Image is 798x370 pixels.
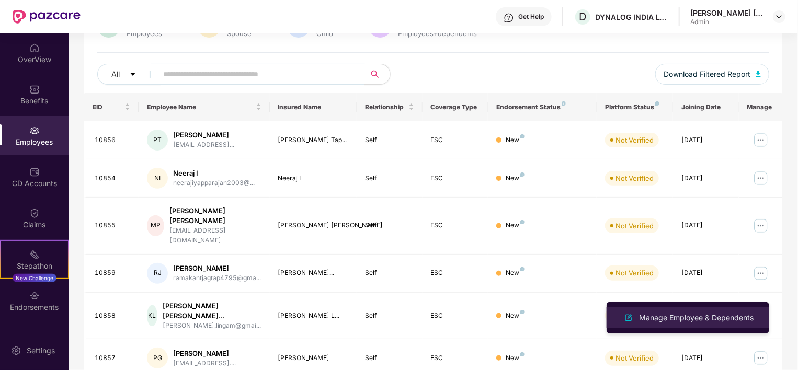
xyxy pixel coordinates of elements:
span: search [364,70,385,78]
div: [PERSON_NAME] [278,353,349,363]
div: Neeraj I [278,174,349,183]
div: Manage Employee & Dependents [637,312,756,323]
span: Relationship [365,103,406,111]
div: Stepathon [1,261,68,271]
img: svg+xml;base64,PHN2ZyB4bWxucz0iaHR0cDovL3d3dy53My5vcmcvMjAwMC9zdmciIHdpZHRoPSI4IiBoZWlnaHQ9IjgiIH... [520,134,525,138]
img: manageButton [753,132,769,148]
th: Relationship [357,93,422,121]
div: Self [365,135,414,145]
div: ESC [431,268,480,278]
div: [DATE] [681,268,730,278]
img: svg+xml;base64,PHN2ZyB4bWxucz0iaHR0cDovL3d3dy53My5vcmcvMjAwMC9zdmciIHdpZHRoPSI4IiBoZWlnaHQ9IjgiIH... [520,172,525,177]
div: 10858 [95,311,130,321]
div: [DATE] [681,353,730,363]
div: ESC [431,353,480,363]
div: [PERSON_NAME].lingam@gmai... [163,321,261,331]
span: caret-down [129,71,136,79]
img: svg+xml;base64,PHN2ZyB4bWxucz0iaHR0cDovL3d3dy53My5vcmcvMjAwMC9zdmciIHdpZHRoPSI4IiBoZWlnaHQ9IjgiIH... [562,101,566,106]
span: EID [93,103,122,111]
div: DYNALOG INDIA LTD [595,12,668,22]
img: manageButton [753,170,769,187]
img: svg+xml;base64,PHN2ZyB4bWxucz0iaHR0cDovL3d3dy53My5vcmcvMjAwMC9zdmciIHhtbG5zOnhsaW5rPSJodHRwOi8vd3... [756,71,761,77]
div: Settings [24,345,58,356]
div: ESC [431,174,480,183]
div: 10856 [95,135,130,145]
div: PG [147,348,168,368]
div: [EMAIL_ADDRESS][DOMAIN_NAME] [169,226,261,246]
div: [PERSON_NAME] [PERSON_NAME] [169,206,261,226]
div: neerajiyapparajan2003@... [173,178,255,188]
div: Self [365,311,414,321]
img: manageButton [753,350,769,366]
div: Admin [690,18,763,26]
div: [PERSON_NAME] Tap... [278,135,349,145]
th: Coverage Type [423,93,488,121]
span: Download Filtered Report [664,68,750,80]
div: [PERSON_NAME] [173,263,261,273]
div: PT [147,130,168,151]
div: Not Verified [615,135,654,145]
div: Self [365,221,414,230]
div: ESC [431,221,480,230]
div: 10857 [95,353,130,363]
div: [PERSON_NAME]... [278,268,349,278]
button: Download Filtered Report [655,64,769,85]
div: [DATE] [681,174,730,183]
img: manageButton [753,265,769,282]
img: svg+xml;base64,PHN2ZyBpZD0iRHJvcGRvd24tMzJ4MzIiIHhtbG5zPSJodHRwOi8vd3d3LnczLm9yZy8yMDAwL3N2ZyIgd2... [775,13,783,21]
div: 10854 [95,174,130,183]
div: ramakantjagtap4795@gma... [173,273,261,283]
img: svg+xml;base64,PHN2ZyB4bWxucz0iaHR0cDovL3d3dy53My5vcmcvMjAwMC9zdmciIHdpZHRoPSIyMSIgaGVpZ2h0PSIyMC... [29,249,40,260]
img: svg+xml;base64,PHN2ZyBpZD0iQ0RfQWNjb3VudHMiIGRhdGEtbmFtZT0iQ0QgQWNjb3VudHMiIHhtbG5zPSJodHRwOi8vd3... [29,167,40,177]
span: Employee Name [147,103,253,111]
th: Employee Name [139,93,269,121]
img: svg+xml;base64,PHN2ZyB4bWxucz0iaHR0cDovL3d3dy53My5vcmcvMjAwMC9zdmciIHdpZHRoPSI4IiBoZWlnaHQ9IjgiIH... [520,310,525,314]
div: New [506,174,525,183]
div: [EMAIL_ADDRESS].... [173,359,236,368]
div: [PERSON_NAME] [173,130,234,140]
div: New Challenge [13,274,56,282]
div: Platform Status [605,103,665,111]
div: Not Verified [615,173,654,183]
th: Insured Name [270,93,357,121]
div: Not Verified [615,221,654,231]
div: Get Help [518,13,544,21]
div: Self [365,268,414,278]
img: svg+xml;base64,PHN2ZyBpZD0iRW5kb3JzZW1lbnRzIiB4bWxucz0iaHR0cDovL3d3dy53My5vcmcvMjAwMC9zdmciIHdpZH... [29,291,40,301]
div: NI [147,168,168,189]
div: ESC [431,135,480,145]
div: Endorsement Status [496,103,589,111]
span: All [111,68,120,80]
div: [PERSON_NAME] [PERSON_NAME] [690,8,763,18]
img: svg+xml;base64,PHN2ZyBpZD0iQ2xhaW0iIHhtbG5zPSJodHRwOi8vd3d3LnczLm9yZy8yMDAwL3N2ZyIgd2lkdGg9IjIwIi... [29,208,40,218]
img: svg+xml;base64,PHN2ZyBpZD0iU2V0dGluZy0yMHgyMCIgeG1sbnM9Imh0dHA6Ly93d3cudzMub3JnLzIwMDAvc3ZnIiB3aW... [11,345,21,356]
img: svg+xml;base64,PHN2ZyB4bWxucz0iaHR0cDovL3d3dy53My5vcmcvMjAwMC9zdmciIHdpZHRoPSI4IiBoZWlnaHQ9IjgiIH... [520,267,525,271]
div: [PERSON_NAME] [PERSON_NAME]... [163,301,261,321]
img: manageButton [753,217,769,234]
img: New Pazcare Logo [13,10,81,24]
th: Joining Date [673,93,738,121]
th: Manage [739,93,782,121]
th: EID [84,93,139,121]
div: ESC [431,311,480,321]
div: MP [147,215,164,236]
div: [DATE] [681,221,730,230]
img: svg+xml;base64,PHN2ZyBpZD0iQmVuZWZpdHMiIHhtbG5zPSJodHRwOi8vd3d3LnczLm9yZy8yMDAwL3N2ZyIgd2lkdGg9Ij... [29,84,40,95]
img: svg+xml;base64,PHN2ZyB4bWxucz0iaHR0cDovL3d3dy53My5vcmcvMjAwMC9zdmciIHdpZHRoPSI4IiBoZWlnaHQ9IjgiIH... [655,101,659,106]
div: Self [365,174,414,183]
div: 10859 [95,268,130,278]
div: Neeraj I [173,168,255,178]
button: search [364,64,391,85]
img: svg+xml;base64,PHN2ZyB4bWxucz0iaHR0cDovL3d3dy53My5vcmcvMjAwMC9zdmciIHdpZHRoPSI4IiBoZWlnaHQ9IjgiIH... [520,352,525,356]
div: Not Verified [615,353,654,363]
img: svg+xml;base64,PHN2ZyBpZD0iSG9tZSIgeG1sbnM9Imh0dHA6Ly93d3cudzMub3JnLzIwMDAvc3ZnIiB3aWR0aD0iMjAiIG... [29,43,40,53]
div: New [506,268,525,278]
img: svg+xml;base64,PHN2ZyB4bWxucz0iaHR0cDovL3d3dy53My5vcmcvMjAwMC9zdmciIHhtbG5zOnhsaW5rPSJodHRwOi8vd3... [622,311,635,324]
button: Allcaret-down [97,64,161,85]
div: Self [365,353,414,363]
img: svg+xml;base64,PHN2ZyB4bWxucz0iaHR0cDovL3d3dy53My5vcmcvMjAwMC9zdmciIHdpZHRoPSI4IiBoZWlnaHQ9IjgiIH... [520,220,525,224]
div: New [506,311,525,321]
img: svg+xml;base64,PHN2ZyBpZD0iSGVscC0zMngzMiIgeG1sbnM9Imh0dHA6Ly93d3cudzMub3JnLzIwMDAvc3ZnIiB3aWR0aD... [504,13,514,23]
div: New [506,221,525,230]
div: [PERSON_NAME] L... [278,311,349,321]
